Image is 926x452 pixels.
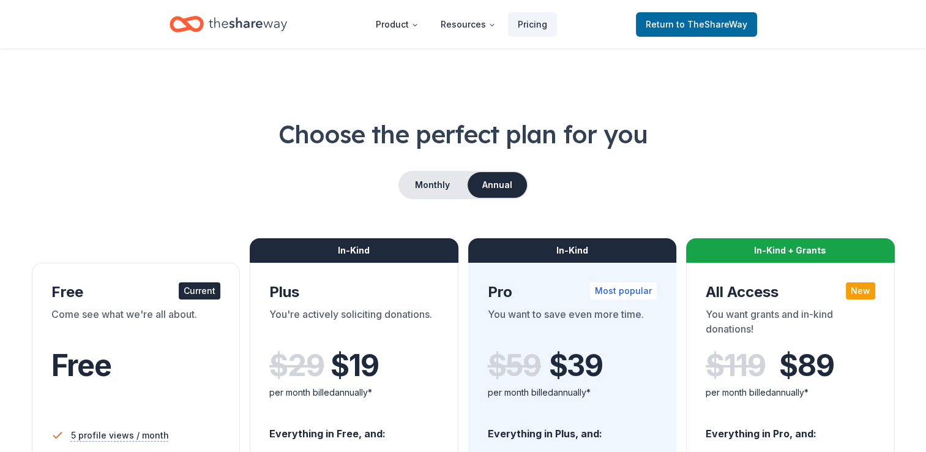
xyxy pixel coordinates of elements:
span: Free [51,347,111,383]
button: Monthly [400,172,465,198]
a: Returnto TheShareWay [636,12,757,37]
div: In-Kind [250,238,458,263]
div: You want grants and in-kind donations! [706,307,875,341]
div: You're actively soliciting donations. [269,307,439,341]
span: $ 19 [330,348,378,383]
span: Return [646,17,747,32]
button: Annual [468,172,527,198]
nav: Main [366,10,557,39]
div: per month billed annually* [488,385,657,400]
div: per month billed annually* [706,385,875,400]
div: Current [179,282,220,299]
div: Everything in Plus, and: [488,416,657,442]
div: per month billed annually* [269,385,439,400]
div: Free [51,282,221,302]
div: Everything in Free, and: [269,416,439,442]
span: $ 39 [549,348,603,383]
div: Plus [269,282,439,302]
a: Home [170,10,287,39]
div: In-Kind [468,238,677,263]
a: Pricing [508,12,557,37]
div: Everything in Pro, and: [706,416,875,442]
div: All Access [706,282,875,302]
div: New [846,282,875,299]
span: 5 profile views / month [71,428,169,443]
div: You want to save even more time. [488,307,657,341]
div: Pro [488,282,657,302]
span: $ 89 [779,348,834,383]
div: In-Kind + Grants [686,238,895,263]
button: Product [366,12,428,37]
div: Most popular [590,282,657,299]
h1: Choose the perfect plan for you [29,117,897,151]
button: Resources [431,12,506,37]
span: to TheShareWay [676,19,747,29]
div: Come see what we're all about. [51,307,221,341]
